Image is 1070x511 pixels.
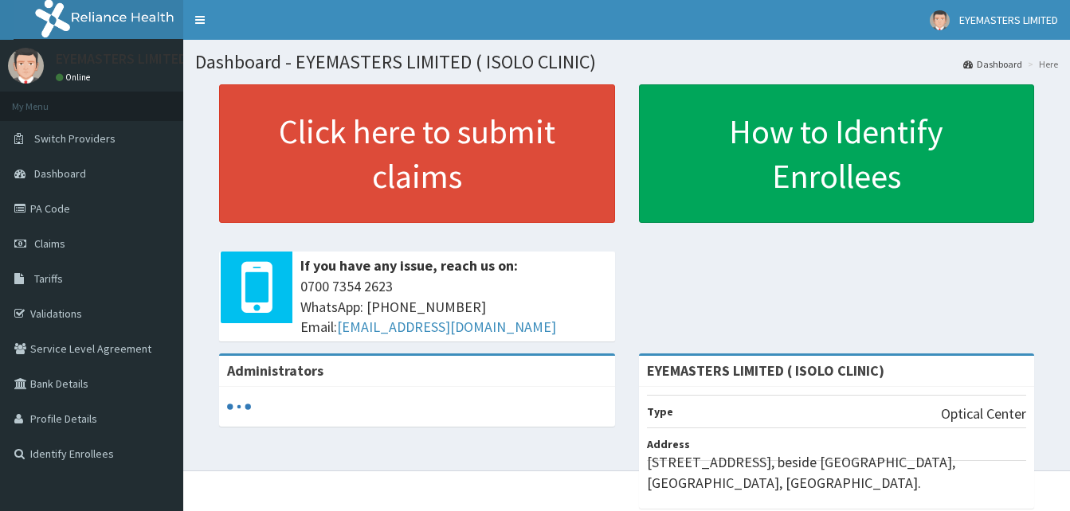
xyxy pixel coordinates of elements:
[34,166,86,181] span: Dashboard
[963,57,1022,71] a: Dashboard
[34,131,116,146] span: Switch Providers
[56,52,187,66] p: EYEMASTERS LIMITED
[300,256,518,275] b: If you have any issue, reach us on:
[639,84,1035,223] a: How to Identify Enrollees
[930,10,950,30] img: User Image
[647,404,673,419] b: Type
[34,236,65,251] span: Claims
[1024,57,1058,71] li: Here
[56,72,94,83] a: Online
[647,361,884,380] strong: EYEMASTERS LIMITED ( ISOLO CLINIC)
[227,395,251,419] svg: audio-loading
[227,361,323,380] b: Administrators
[195,52,1058,72] h1: Dashboard - EYEMASTERS LIMITED ( ISOLO CLINIC)
[8,48,44,84] img: User Image
[337,318,556,336] a: [EMAIL_ADDRESS][DOMAIN_NAME]
[219,84,615,223] a: Click here to submit claims
[647,452,1027,493] p: [STREET_ADDRESS], beside [GEOGRAPHIC_DATA], [GEOGRAPHIC_DATA], [GEOGRAPHIC_DATA].
[647,437,690,451] b: Address
[300,276,607,337] span: 0700 7354 2623 WhatsApp: [PHONE_NUMBER] Email:
[959,13,1058,27] span: EYEMASTERS LIMITED
[941,404,1026,424] p: Optical Center
[34,271,63,286] span: Tariffs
